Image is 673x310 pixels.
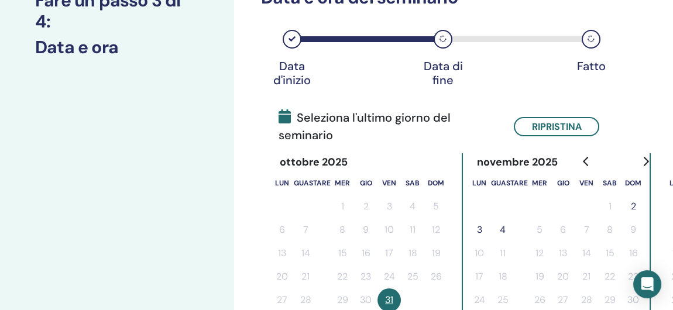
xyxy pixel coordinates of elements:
[270,265,294,288] button: 20
[562,59,620,73] div: Fatto
[598,265,622,288] button: 22
[331,265,354,288] button: 22
[424,171,448,195] th: domenica
[270,153,358,171] div: ottobre 2025
[294,171,331,195] th: martedì
[401,195,424,218] button: 4
[424,218,448,242] button: 12
[377,242,401,265] button: 17
[622,195,645,218] button: 2
[575,218,598,242] button: 7
[468,242,491,265] button: 10
[354,265,377,288] button: 23
[468,171,491,195] th: lunedì
[401,265,424,288] button: 25
[514,117,599,136] button: Ripristina
[263,59,321,87] div: Data d'inizio
[270,171,294,195] th: lunedì
[424,242,448,265] button: 19
[331,218,354,242] button: 8
[551,242,575,265] button: 13
[354,218,377,242] button: 9
[528,171,551,195] th: mercoledì
[598,195,622,218] button: 1
[491,171,528,195] th: martedì
[622,218,645,242] button: 9
[622,171,645,195] th: domenica
[528,218,551,242] button: 5
[551,171,575,195] th: giovedì
[294,242,317,265] button: 14
[35,37,199,58] h3: Data e ora
[528,265,551,288] button: 19
[622,265,645,288] button: 23
[633,270,661,298] div: Apri Intercom Messenger
[468,153,568,171] div: novembre 2025
[331,171,354,195] th: mercoledì
[401,171,424,195] th: sabato
[622,242,645,265] button: 16
[598,171,622,195] th: sabato
[270,218,294,242] button: 6
[491,242,514,265] button: 11
[354,195,377,218] button: 2
[528,242,551,265] button: 12
[354,242,377,265] button: 16
[354,171,377,195] th: giovedì
[279,110,451,143] font: Seleziona l'ultimo giorno del seminario
[377,265,401,288] button: 24
[468,218,491,242] button: 3
[424,195,448,218] button: 5
[491,265,514,288] button: 18
[575,265,598,288] button: 21
[331,195,354,218] button: 1
[598,218,622,242] button: 8
[575,171,598,195] th: venerdì
[294,218,317,242] button: 7
[331,242,354,265] button: 15
[598,242,622,265] button: 15
[551,218,575,242] button: 6
[468,265,491,288] button: 17
[551,265,575,288] button: 20
[270,242,294,265] button: 13
[577,150,596,173] button: Vai al mese precedente
[377,195,401,218] button: 3
[401,242,424,265] button: 18
[377,218,401,242] button: 10
[414,59,472,87] div: Data di fine
[377,171,401,195] th: venerdì
[575,242,598,265] button: 14
[636,150,655,173] button: Vai al mese successivo
[401,218,424,242] button: 11
[424,265,448,288] button: 26
[294,265,317,288] button: 21
[491,218,514,242] button: 4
